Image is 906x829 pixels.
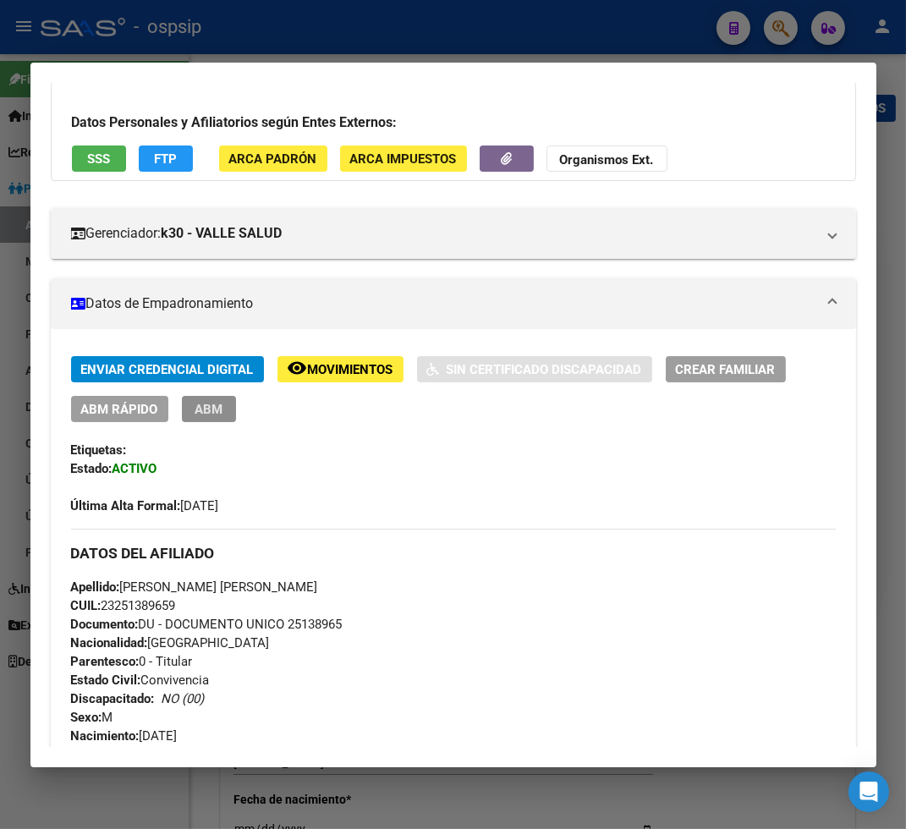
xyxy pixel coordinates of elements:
span: Movimientos [308,362,393,377]
button: Sin Certificado Discapacidad [417,356,652,382]
strong: Documento: [71,617,139,632]
strong: Organismos Ext. [560,152,654,167]
button: ABM [182,396,236,422]
span: ABM [195,402,222,417]
strong: CUIL: [71,598,102,613]
mat-icon: remove_red_eye [288,358,308,378]
span: [PERSON_NAME] [PERSON_NAME] [71,579,318,595]
span: SSS [87,151,110,167]
span: 0 - Titular [71,654,193,669]
span: ARCA Padrón [229,151,317,167]
button: SSS [72,145,126,172]
i: NO (00) [162,691,205,706]
button: ABM Rápido [71,396,168,422]
button: Enviar Credencial Digital [71,356,264,382]
span: 23251389659 [71,598,176,613]
button: Crear Familiar [666,356,786,382]
span: Convivencia [71,673,210,688]
button: Organismos Ext. [546,145,667,172]
button: ARCA Impuestos [340,145,467,172]
button: Movimientos [277,356,404,382]
strong: Parentesco: [71,654,140,669]
span: DU - DOCUMENTO UNICO 25138965 [71,617,343,632]
h3: DATOS DEL AFILIADO [71,544,836,563]
span: FTP [154,151,177,167]
span: [DATE] [71,728,178,744]
span: ABM Rápido [81,402,158,417]
span: ARCA Impuestos [350,151,457,167]
span: [GEOGRAPHIC_DATA] [71,635,270,651]
span: Enviar Credencial Digital [81,362,254,377]
mat-expansion-panel-header: Datos de Empadronamiento [51,278,856,329]
span: [DATE] [71,498,219,513]
strong: Sexo: [71,710,102,725]
strong: Nacimiento: [71,728,140,744]
strong: Etiquetas: [71,442,127,458]
strong: Discapacitado: [71,691,155,706]
strong: Estado Civil: [71,673,141,688]
strong: k30 - VALLE SALUD [162,223,283,244]
strong: ACTIVO [113,461,157,476]
mat-panel-title: Datos de Empadronamiento [71,294,815,314]
button: ARCA Padrón [219,145,327,172]
span: Crear Familiar [676,362,776,377]
mat-panel-title: Gerenciador: [71,223,815,244]
div: Open Intercom Messenger [848,771,889,812]
mat-expansion-panel-header: Gerenciador:k30 - VALLE SALUD [51,208,856,259]
strong: Apellido: [71,579,120,595]
span: M [71,710,113,725]
strong: Nacionalidad: [71,635,148,651]
strong: Última Alta Formal: [71,498,181,513]
h3: Datos Personales y Afiliatorios según Entes Externos: [72,113,835,133]
span: Sin Certificado Discapacidad [447,362,642,377]
strong: Estado: [71,461,113,476]
button: FTP [139,145,193,172]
